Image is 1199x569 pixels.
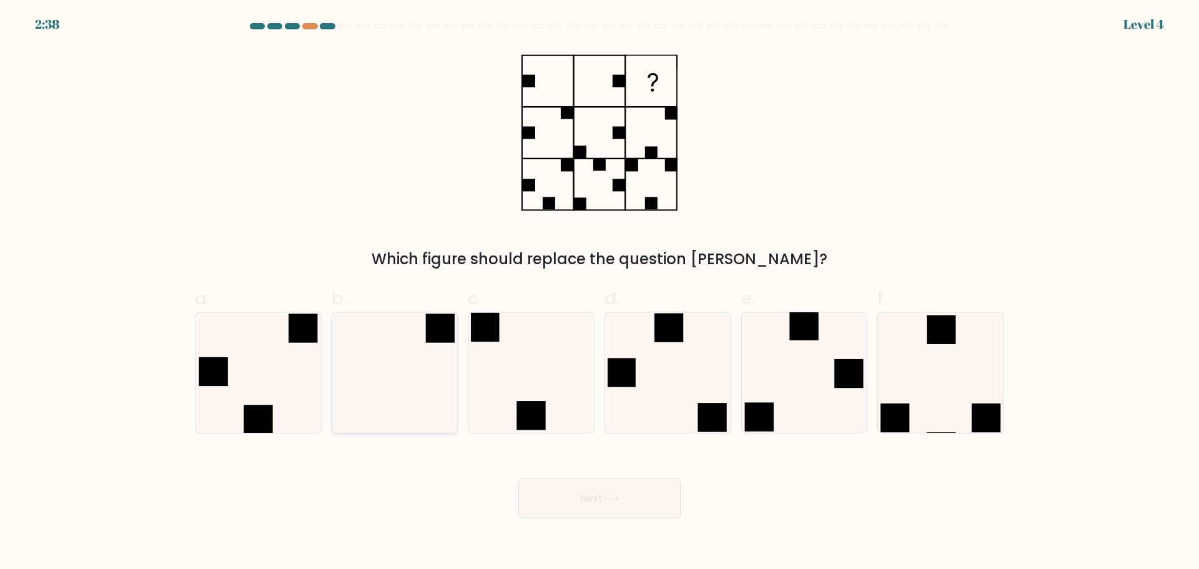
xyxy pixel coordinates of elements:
[877,286,886,310] span: f.
[35,15,59,34] div: 2:38
[604,286,619,310] span: d.
[468,286,481,310] span: c.
[202,248,997,270] div: Which figure should replace the question [PERSON_NAME]?
[332,286,347,310] span: b.
[741,286,755,310] span: e.
[1123,15,1164,34] div: Level 4
[518,478,681,518] button: Next
[195,286,210,310] span: a.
